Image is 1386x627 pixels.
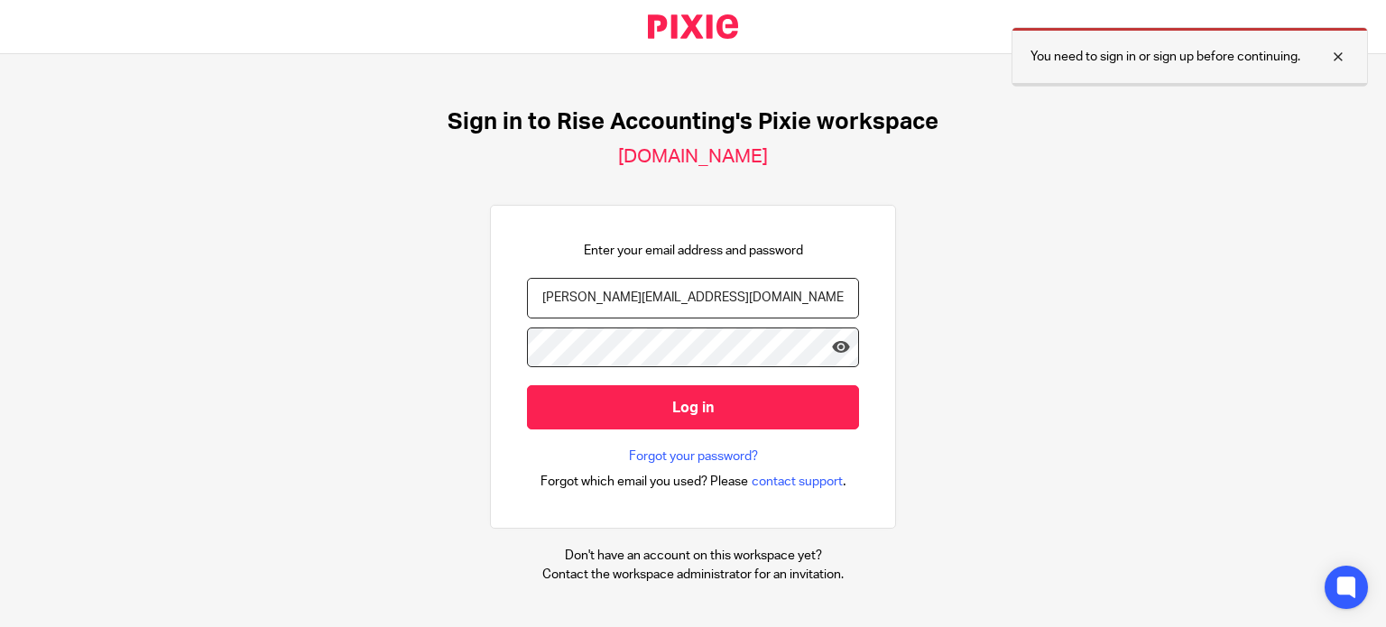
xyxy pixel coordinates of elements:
p: Enter your email address and password [584,242,803,260]
h1: Sign in to Rise Accounting's Pixie workspace [448,108,938,136]
a: Forgot your password? [629,447,758,466]
input: Log in [527,385,859,429]
span: contact support [752,473,843,491]
p: You need to sign in or sign up before continuing. [1030,48,1300,66]
p: Contact the workspace administrator for an invitation. [542,566,844,584]
h2: [DOMAIN_NAME] [618,145,768,169]
span: Forgot which email you used? Please [541,473,748,491]
p: Don't have an account on this workspace yet? [542,547,844,565]
input: name@example.com [527,278,859,318]
div: . [541,471,846,492]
